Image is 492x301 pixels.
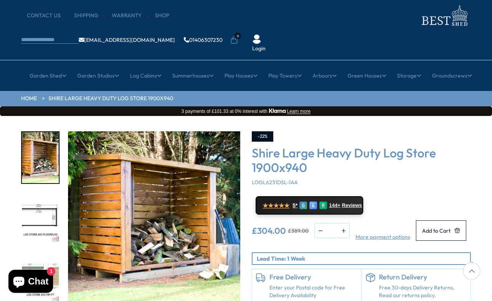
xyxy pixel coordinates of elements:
[234,33,241,39] span: 0
[319,202,327,209] div: R
[252,35,261,44] img: User Icon
[252,227,286,235] ins: £304.00
[309,202,317,209] div: E
[21,95,37,103] a: HOME
[21,192,60,244] div: 2 / 7
[263,202,289,209] span: ★★★★★
[416,220,466,241] button: Add to Cart
[184,37,223,43] a: 01406307230
[417,3,471,28] img: logo
[257,255,470,263] p: Lead Time: 1 Week
[172,66,214,85] a: Summerhouses
[256,196,363,215] a: ★★★★★ 5* G E R 144+ Reviews
[230,36,238,44] a: 0
[224,66,258,85] a: Play Houses
[22,192,59,243] img: LogStore6x3FLOORPLAN_24de1ccc-d5f2-4305-97f8-2513628388cf_200x200.jpg
[112,12,149,20] a: Warranty
[22,132,59,183] img: 5060490138343LargeHeavyDutyLogStore_4_255d4e9e-fc44-4244-99d7-61c3b383ed64_200x200.jpg
[269,284,357,299] a: Enter your Postal code for Free Delivery Availability
[422,228,450,233] span: Add to Cart
[432,66,472,85] a: Groundscrews
[77,66,119,85] a: Garden Studios
[252,131,273,142] div: -22%
[347,66,386,85] a: Green Houses
[356,233,410,241] a: More payment options
[288,228,309,233] del: £389.00
[268,66,302,85] a: Play Towers
[79,37,175,43] a: [EMAIL_ADDRESS][DOMAIN_NAME]
[252,179,298,186] span: LOGL6231DSL-1AA
[397,66,421,85] a: Storage
[48,95,173,103] a: Shire Large Heavy Duty Log Store 1900x940
[27,12,68,20] a: CONTACT US
[342,202,362,208] span: Reviews
[379,284,467,299] p: Free 30-days Delivery Returns, Read our returns policy.
[252,45,266,53] a: Login
[269,273,357,281] h6: Free Delivery
[6,270,55,295] inbox-online-store-chat: Shopify online store chat
[252,146,471,175] h3: Shire Large Heavy Duty Log Store 1900x940
[30,66,66,85] a: Garden Shed
[299,202,307,209] div: G
[312,66,337,85] a: Arbours
[379,273,467,281] h6: Return Delivery
[155,12,177,20] a: Shop
[74,12,106,20] a: Shipping
[21,131,60,184] div: 1 / 7
[329,202,340,208] span: 144+
[130,66,161,85] a: Log Cabins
